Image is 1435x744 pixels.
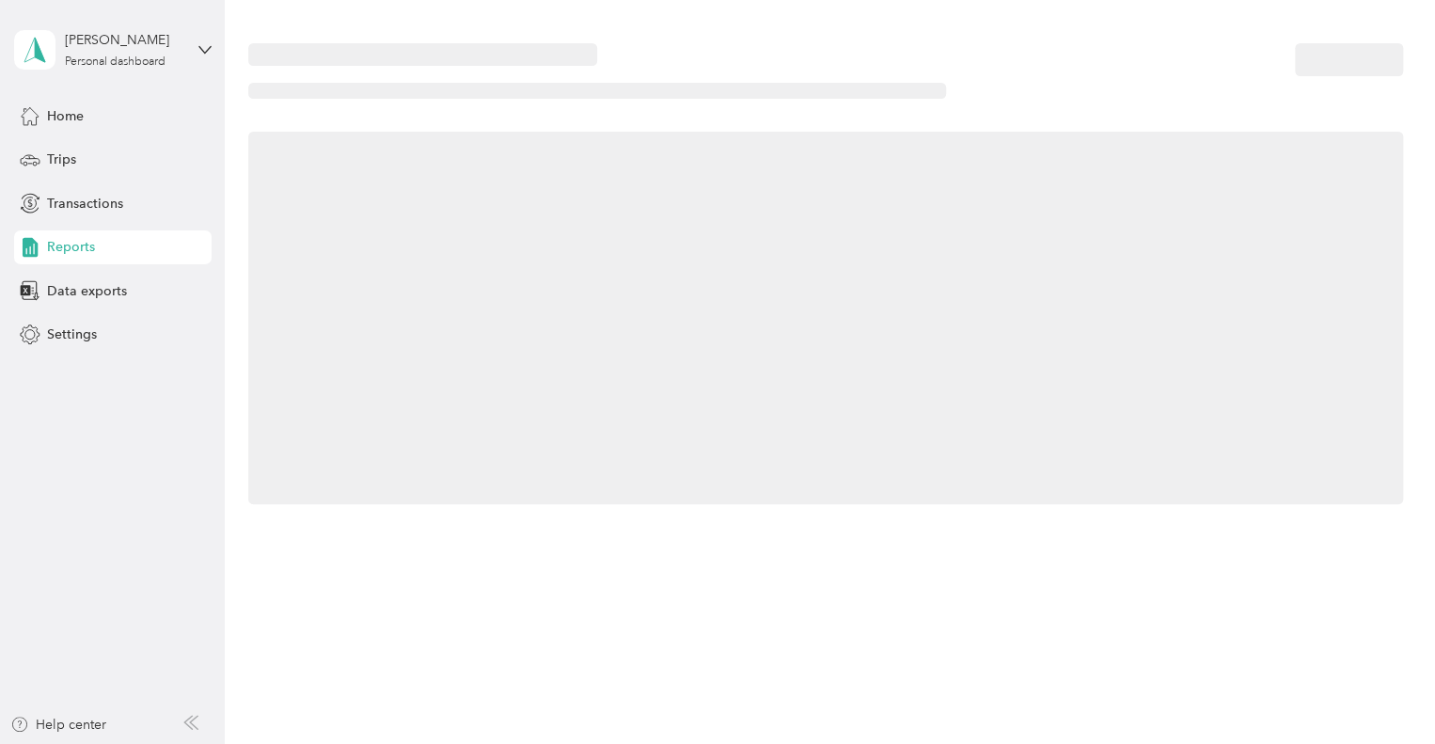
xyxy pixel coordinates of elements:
span: Home [47,106,84,126]
div: [PERSON_NAME] [65,30,182,50]
span: Data exports [47,281,127,301]
button: Help center [10,715,106,735]
iframe: Everlance-gr Chat Button Frame [1330,639,1435,744]
span: Trips [47,150,76,169]
span: Reports [47,237,95,257]
span: Transactions [47,194,123,214]
div: Personal dashboard [65,56,166,68]
span: Settings [47,325,97,344]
